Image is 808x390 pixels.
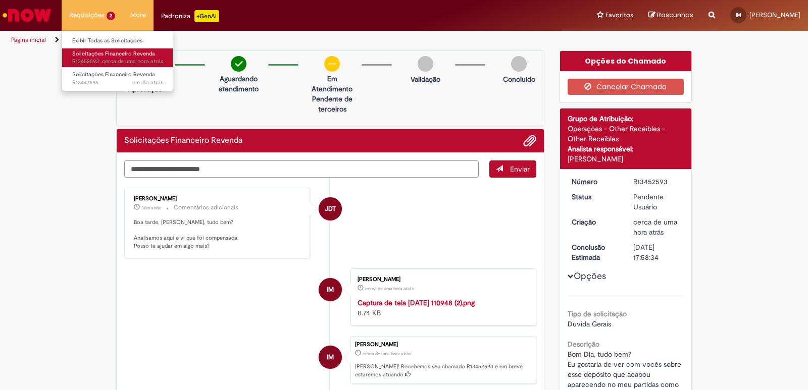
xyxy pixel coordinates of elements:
time: 27/08/2025 13:58:33 [633,217,677,237]
span: Solicitações Financeiro Revenda [72,71,155,78]
ul: Requisições [62,30,173,91]
span: R13447695 [72,79,163,87]
div: [PERSON_NAME] [358,276,526,283]
b: Descrição [568,340,599,349]
dt: Criação [564,217,626,227]
p: Em Atendimento [308,74,357,94]
a: Aberto R13447695 : Solicitações Financeiro Revenda [62,69,173,88]
img: ServiceNow [1,5,53,25]
p: Boa tarde, [PERSON_NAME], tudo bem? Analisamos aqui e vi que foi compensada. Posso te ajudar em a... [134,218,302,250]
span: [PERSON_NAME] [749,11,800,19]
span: um dia atrás [132,79,163,86]
div: [DATE] 17:58:34 [633,242,680,262]
time: 27/08/2025 13:58:32 [365,286,414,292]
dt: Número [564,177,626,187]
p: Pendente de terceiros [308,94,357,114]
p: Validação [411,74,440,84]
span: IM [327,345,334,369]
div: Pendente Usuário [633,192,680,212]
div: Analista responsável: [568,144,684,154]
span: cerca de uma hora atrás [363,351,411,357]
div: 27/08/2025 13:58:33 [633,217,680,237]
span: cerca de uma hora atrás [102,58,163,65]
p: Aguardando atendimento [214,74,263,94]
span: IM [327,277,334,302]
a: Captura de tela [DATE] 110948 (2).png [358,298,475,307]
b: Tipo de solicitação [568,309,627,318]
h2: Solicitações Financeiro Revenda Histórico de tíquete [124,136,242,145]
span: cerca de uma hora atrás [633,217,677,237]
span: IM [736,12,741,18]
div: Opções do Chamado [560,51,692,71]
dt: Status [564,192,626,202]
div: Operações - Other Receibles - Other Receibles [568,124,684,144]
span: More [130,10,146,20]
small: Comentários adicionais [174,203,238,212]
button: Adicionar anexos [523,134,536,147]
div: 8.74 KB [358,298,526,318]
img: circle-minus.png [324,56,340,72]
div: [PERSON_NAME] [134,196,302,202]
span: Rascunhos [657,10,693,20]
span: cerca de uma hora atrás [365,286,414,292]
span: Dúvida Gerais [568,319,611,328]
dt: Conclusão Estimada [564,242,626,262]
div: R13452593 [633,177,680,187]
time: 27/08/2025 13:58:33 [363,351,411,357]
div: [PERSON_NAME] [568,154,684,164]
span: Solicitações Financeiro Revenda [72,50,155,58]
a: Página inicial [11,36,46,44]
time: 26/08/2025 11:10:22 [132,79,163,86]
span: 30m atrás [141,205,161,211]
p: +GenAi [194,10,219,22]
ul: Trilhas de página [8,31,531,49]
span: Requisições [69,10,105,20]
a: Rascunhos [648,11,693,20]
a: Exibir Todas as Solicitações [62,35,173,46]
div: Grupo de Atribuição: [568,114,684,124]
img: img-circle-grey.png [418,56,433,72]
button: Enviar [489,160,536,178]
span: JDT [325,197,336,221]
span: 2 [107,12,115,20]
img: img-circle-grey.png [511,56,527,72]
span: Favoritos [605,10,633,20]
div: [PERSON_NAME] [355,342,531,348]
a: Aberto R13452593 : Solicitações Financeiro Revenda [62,48,173,67]
div: Padroniza [161,10,219,22]
p: [PERSON_NAME]! Recebemos seu chamado R13452593 e em breve estaremos atuando. [355,363,531,378]
span: R13452593 [72,58,163,66]
button: Cancelar Chamado [568,79,684,95]
p: Concluído [503,74,535,84]
div: Iara Reis Mendes [319,278,342,301]
span: Enviar [510,164,530,174]
li: Iara Reis Mendes [124,336,536,384]
time: 27/08/2025 14:51:37 [141,205,161,211]
div: Iara Reis Mendes [319,346,342,369]
textarea: Digite sua mensagem aqui... [124,160,479,178]
div: JOAO DAMASCENO TEIXEIRA [319,197,342,220]
img: check-circle-green.png [231,56,246,72]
